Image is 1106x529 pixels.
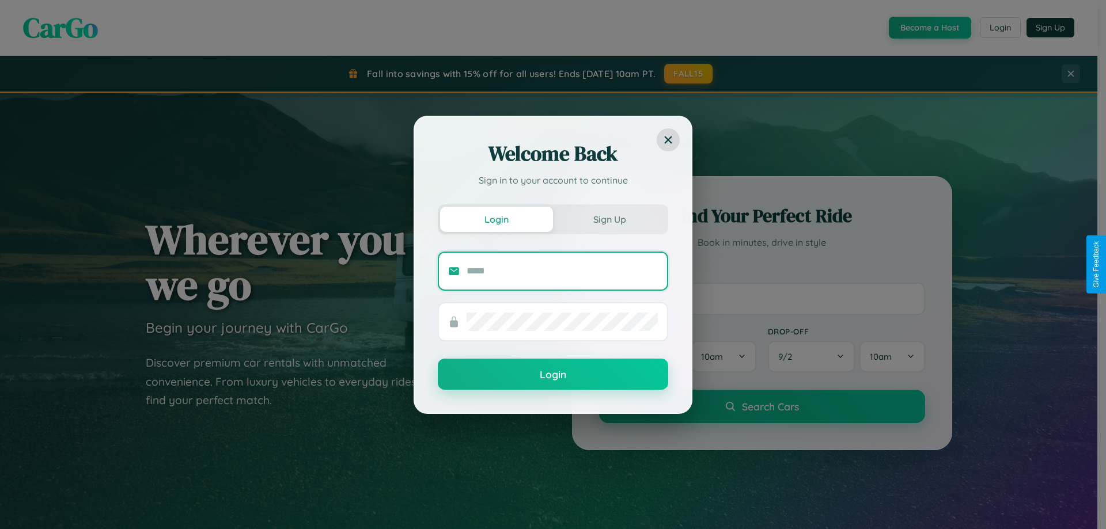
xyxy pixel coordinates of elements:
[440,207,553,232] button: Login
[1092,241,1100,288] div: Give Feedback
[438,173,668,187] p: Sign in to your account to continue
[553,207,666,232] button: Sign Up
[438,359,668,390] button: Login
[438,140,668,168] h2: Welcome Back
